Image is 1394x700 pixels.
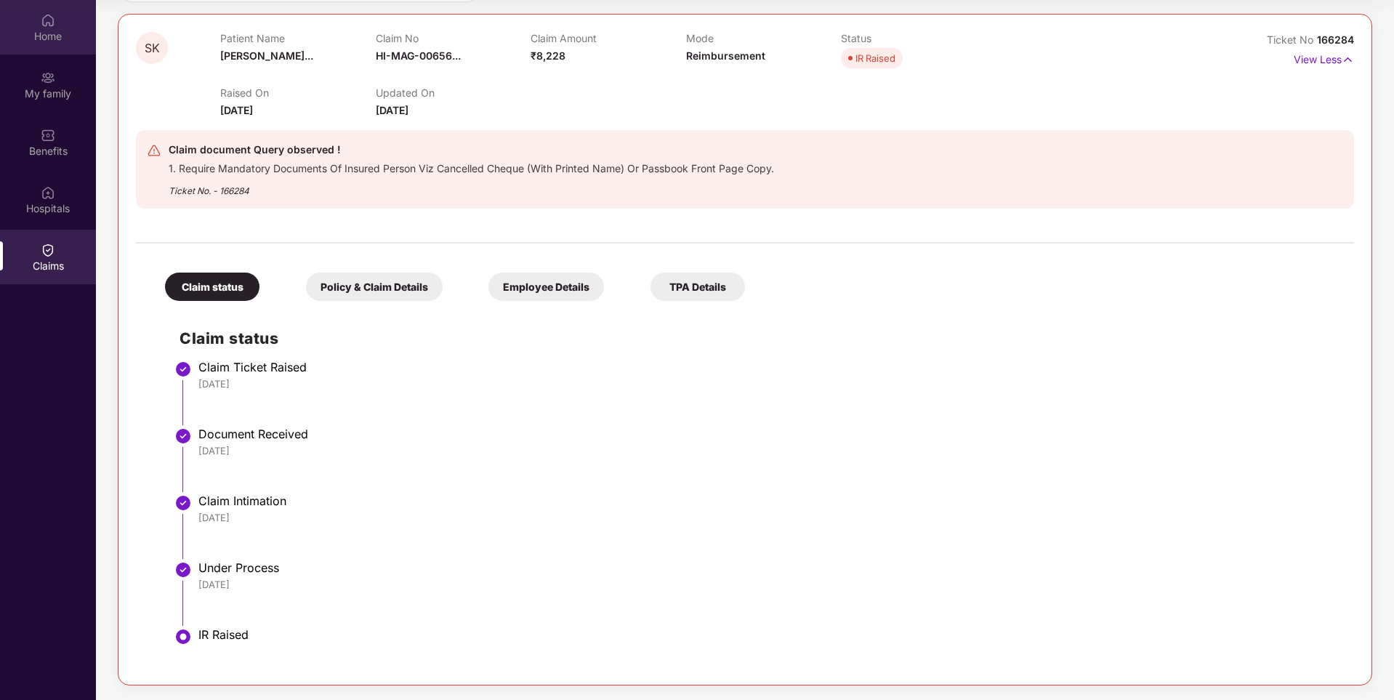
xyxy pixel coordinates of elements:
[147,143,161,158] img: svg+xml;base64,PHN2ZyB4bWxucz0iaHR0cDovL3d3dy53My5vcmcvMjAwMC9zdmciIHdpZHRoPSIyNCIgaGVpZ2h0PSIyNC...
[488,273,604,301] div: Employee Details
[686,49,765,62] span: Reimbursement
[169,141,774,158] div: Claim document Query observed !
[306,273,443,301] div: Policy & Claim Details
[198,427,1339,441] div: Document Received
[198,560,1339,575] div: Under Process
[1342,52,1354,68] img: svg+xml;base64,PHN2ZyB4bWxucz0iaHR0cDovL3d3dy53My5vcmcvMjAwMC9zdmciIHdpZHRoPSIxNyIgaGVpZ2h0PSIxNy...
[198,511,1339,524] div: [DATE]
[198,444,1339,457] div: [DATE]
[220,32,375,44] p: Patient Name
[376,87,531,99] p: Updated On
[531,32,685,44] p: Claim Amount
[198,377,1339,390] div: [DATE]
[41,13,55,28] img: svg+xml;base64,PHN2ZyBpZD0iSG9tZSIgeG1sbnM9Imh0dHA6Ly93d3cudzMub3JnLzIwMDAvc3ZnIiB3aWR0aD0iMjAiIG...
[855,51,895,65] div: IR Raised
[41,243,55,257] img: svg+xml;base64,PHN2ZyBpZD0iQ2xhaW0iIHhtbG5zPSJodHRwOi8vd3d3LnczLm9yZy8yMDAwL3N2ZyIgd2lkdGg9IjIwIi...
[841,32,996,44] p: Status
[174,427,192,445] img: svg+xml;base64,PHN2ZyBpZD0iU3RlcC1Eb25lLTMyeDMyIiB4bWxucz0iaHR0cDovL3d3dy53My5vcmcvMjAwMC9zdmciIH...
[376,32,531,44] p: Claim No
[220,49,313,62] span: [PERSON_NAME]...
[198,578,1339,591] div: [DATE]
[41,185,55,200] img: svg+xml;base64,PHN2ZyBpZD0iSG9zcGl0YWxzIiB4bWxucz0iaHR0cDovL3d3dy53My5vcmcvMjAwMC9zdmciIHdpZHRoPS...
[686,32,841,44] p: Mode
[198,494,1339,508] div: Claim Intimation
[174,628,192,645] img: svg+xml;base64,PHN2ZyBpZD0iU3RlcC1BY3RpdmUtMzJ4MzIiIHhtbG5zPSJodHRwOi8vd3d3LnczLm9yZy8yMDAwL3N2Zy...
[1317,33,1354,46] span: 166284
[220,104,253,116] span: [DATE]
[198,360,1339,374] div: Claim Ticket Raised
[376,104,408,116] span: [DATE]
[650,273,745,301] div: TPA Details
[145,42,160,55] span: SK
[198,627,1339,642] div: IR Raised
[1294,48,1354,68] p: View Less
[169,158,774,175] div: 1. Require Mandatory Documents Of Insured Person Viz Cancelled Cheque (With Printed Name) Or Pass...
[41,128,55,142] img: svg+xml;base64,PHN2ZyBpZD0iQmVuZWZpdHMiIHhtbG5zPSJodHRwOi8vd3d3LnczLm9yZy8yMDAwL3N2ZyIgd2lkdGg9Ij...
[174,494,192,512] img: svg+xml;base64,PHN2ZyBpZD0iU3RlcC1Eb25lLTMyeDMyIiB4bWxucz0iaHR0cDovL3d3dy53My5vcmcvMjAwMC9zdmciIH...
[376,49,461,62] span: HI-MAG-00656...
[531,49,565,62] span: ₹8,228
[169,175,774,198] div: Ticket No. - 166284
[41,71,55,85] img: svg+xml;base64,PHN2ZyB3aWR0aD0iMjAiIGhlaWdodD0iMjAiIHZpZXdCb3g9IjAgMCAyMCAyMCIgZmlsbD0ibm9uZSIgeG...
[174,361,192,378] img: svg+xml;base64,PHN2ZyBpZD0iU3RlcC1Eb25lLTMyeDMyIiB4bWxucz0iaHR0cDovL3d3dy53My5vcmcvMjAwMC9zdmciIH...
[1267,33,1317,46] span: Ticket No
[180,326,1339,350] h2: Claim status
[220,87,375,99] p: Raised On
[165,273,259,301] div: Claim status
[174,561,192,579] img: svg+xml;base64,PHN2ZyBpZD0iU3RlcC1Eb25lLTMyeDMyIiB4bWxucz0iaHR0cDovL3d3dy53My5vcmcvMjAwMC9zdmciIH...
